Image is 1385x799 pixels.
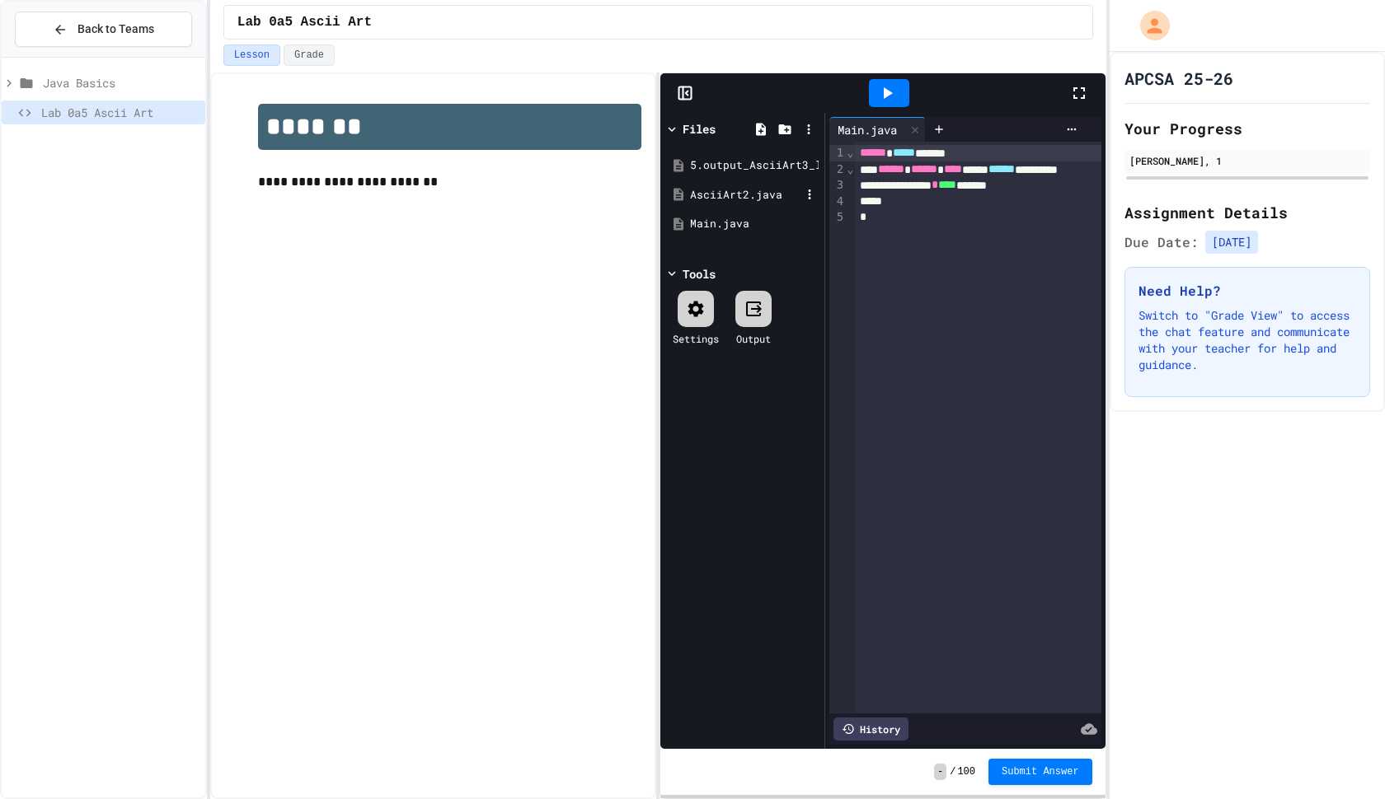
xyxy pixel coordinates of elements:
[690,216,819,232] div: Main.java
[77,21,154,38] span: Back to Teams
[223,44,280,66] button: Lesson
[950,765,955,778] span: /
[1139,307,1356,373] p: Switch to "Grade View" to access the chat feature and communicate with your teacher for help and ...
[673,331,719,346] div: Settings
[736,331,771,346] div: Output
[1123,7,1174,44] div: My Account
[829,121,905,138] div: Main.java
[829,145,846,161] div: 1
[829,209,846,225] div: 5
[934,764,946,780] span: -
[1129,153,1365,168] div: [PERSON_NAME], 1
[1124,117,1370,140] h2: Your Progress
[1124,232,1199,252] span: Due Date:
[1205,231,1258,254] span: [DATE]
[43,74,199,91] span: Java Basics
[683,120,716,138] div: Files
[15,12,192,47] button: Back to Teams
[1124,67,1233,90] h1: APCSA 25-26
[237,12,372,32] span: Lab 0a5 Ascii Art
[41,104,199,121] span: Lab 0a5 Ascii Art
[833,717,908,741] div: History
[846,162,854,175] span: Fold line
[683,265,716,283] div: Tools
[1002,765,1079,778] span: Submit Answer
[690,157,819,174] div: 5.output_AsciiArt3_lab_java_aplus.pdf
[284,44,335,66] button: Grade
[829,194,846,209] div: 4
[1124,201,1370,224] h2: Assignment Details
[829,117,926,142] div: Main.java
[1139,281,1356,301] h3: Need Help?
[829,161,846,178] div: 2
[988,759,1092,785] button: Submit Answer
[846,146,854,159] span: Fold line
[957,765,975,778] span: 100
[690,187,800,203] div: AsciiArt2.java
[829,177,846,194] div: 3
